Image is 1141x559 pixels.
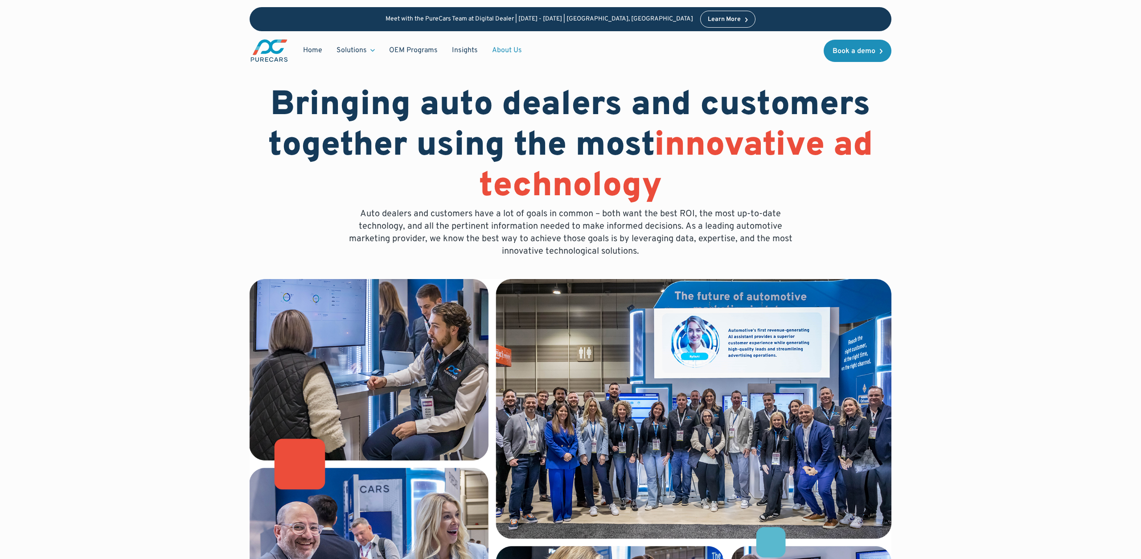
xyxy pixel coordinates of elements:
a: main [250,38,289,63]
a: Book a demo [824,40,891,62]
a: About Us [485,42,529,59]
div: Book a demo [833,48,875,55]
a: OEM Programs [382,42,445,59]
div: Solutions [337,45,367,55]
span: innovative ad technology [479,125,873,208]
a: Home [296,42,329,59]
a: Learn More [700,11,755,28]
a: Insights [445,42,485,59]
div: Learn More [708,16,741,23]
p: Auto dealers and customers have a lot of goals in common – both want the best ROI, the most up-to... [342,208,799,258]
img: purecars logo [250,38,289,63]
div: Solutions [329,42,382,59]
p: Meet with the PureCars Team at Digital Dealer | [DATE] - [DATE] | [GEOGRAPHIC_DATA], [GEOGRAPHIC_... [386,16,693,23]
h1: Bringing auto dealers and customers together using the most [250,86,891,208]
